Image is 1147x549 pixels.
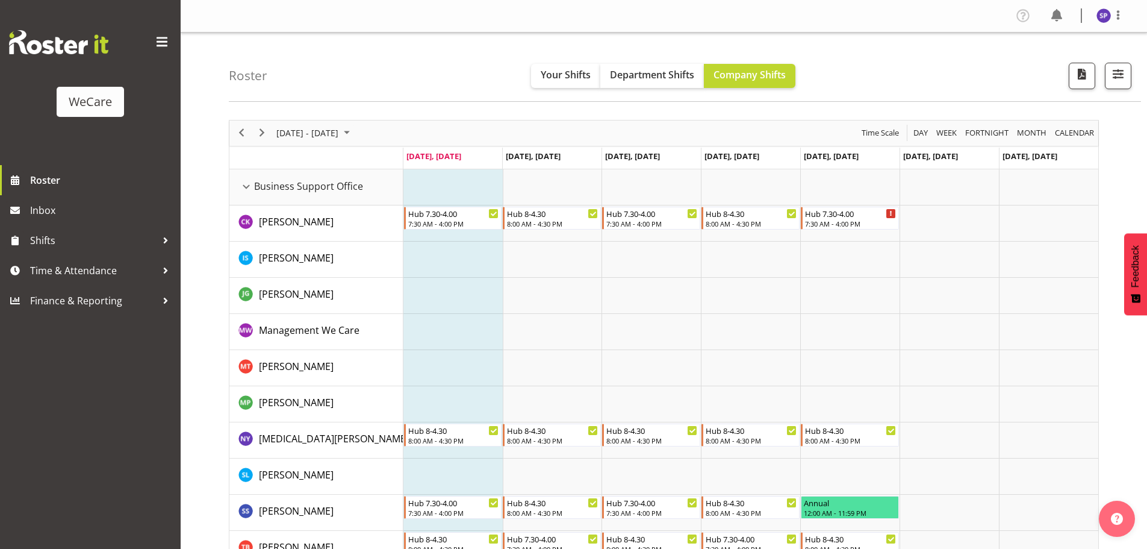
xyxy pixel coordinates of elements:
span: [PERSON_NAME] [259,251,334,265]
button: Next [254,125,270,140]
span: [PERSON_NAME] [259,468,334,482]
td: Sarah Lamont resource [229,459,403,495]
td: Janine Grundler resource [229,278,403,314]
a: [PERSON_NAME] [259,251,334,265]
div: Chloe Kim"s event - Hub 7.30-4.00 Begin From Monday, October 6, 2025 at 7:30:00 AM GMT+13:00 Ends... [404,207,502,230]
div: Chloe Kim"s event - Hub 8-4.30 Begin From Tuesday, October 7, 2025 at 8:00:00 AM GMT+13:00 Ends A... [503,207,601,230]
div: Hub 8-4.30 [706,497,797,509]
div: Nikita Yates"s event - Hub 8-4.30 Begin From Thursday, October 9, 2025 at 8:00:00 AM GMT+13:00 En... [701,424,800,447]
td: Savita Savita resource [229,495,403,531]
a: [PERSON_NAME] [259,215,334,229]
div: Savita Savita"s event - Hub 8-4.30 Begin From Tuesday, October 7, 2025 at 8:00:00 AM GMT+13:00 En... [503,496,601,519]
div: 7:30 AM - 4:00 PM [408,508,499,518]
td: Michelle Thomas resource [229,350,403,386]
button: Filter Shifts [1105,63,1131,89]
button: Your Shifts [531,64,600,88]
button: Feedback - Show survey [1124,233,1147,315]
span: [PERSON_NAME] [259,396,334,409]
span: Your Shifts [541,68,591,81]
button: Download a PDF of the roster according to the set date range. [1069,63,1095,89]
div: Annual [804,497,896,509]
div: Hub 8-4.30 [408,424,499,436]
span: Time & Attendance [30,262,157,280]
button: Timeline Day [912,125,930,140]
div: WeCare [69,93,112,111]
span: [PERSON_NAME] [259,215,334,228]
div: 8:00 AM - 4:30 PM [706,436,797,445]
span: Time Scale [860,125,900,140]
div: Hub 8-4.30 [507,497,598,509]
button: October 2025 [275,125,355,140]
img: sabnam-pun11077.jpg [1096,8,1111,23]
div: 8:00 AM - 4:30 PM [706,219,797,228]
div: 8:00 AM - 4:30 PM [706,508,797,518]
span: [DATE], [DATE] [406,151,461,162]
h4: Roster [229,69,267,83]
td: Business Support Office resource [229,169,403,205]
span: Business Support Office [254,179,363,193]
div: 7:30 AM - 4:00 PM [408,219,499,228]
a: [PERSON_NAME] [259,395,334,410]
div: Hub 8-4.30 [408,533,499,545]
span: Finance & Reporting [30,292,157,310]
div: Nikita Yates"s event - Hub 8-4.30 Begin From Wednesday, October 8, 2025 at 8:00:00 AM GMT+13:00 E... [602,424,700,447]
span: Fortnight [964,125,1010,140]
a: [PERSON_NAME] [259,468,334,482]
td: Isabel Simcox resource [229,242,403,278]
span: Management We Care [259,324,359,337]
div: Hub 8-4.30 [507,424,598,436]
a: [PERSON_NAME] [259,504,334,518]
span: [PERSON_NAME] [259,360,334,373]
span: [DATE], [DATE] [1002,151,1057,162]
a: [PERSON_NAME] [259,287,334,301]
td: Nikita Yates resource [229,422,403,459]
div: Hub 8-4.30 [507,207,598,219]
span: Shifts [30,231,157,249]
button: Department Shifts [600,64,704,88]
div: 12:00 AM - 11:59 PM [804,508,896,518]
div: Chloe Kim"s event - Hub 8-4.30 Begin From Thursday, October 9, 2025 at 8:00:00 AM GMT+13:00 Ends ... [701,207,800,230]
div: Savita Savita"s event - Hub 8-4.30 Begin From Thursday, October 9, 2025 at 8:00:00 AM GMT+13:00 E... [701,496,800,519]
span: [MEDICAL_DATA][PERSON_NAME] [259,432,409,445]
div: Savita Savita"s event - Annual Begin From Friday, October 10, 2025 at 12:00:00 AM GMT+13:00 Ends ... [801,496,899,519]
div: Nikita Yates"s event - Hub 8-4.30 Begin From Friday, October 10, 2025 at 8:00:00 AM GMT+13:00 End... [801,424,899,447]
button: Previous [234,125,250,140]
div: 8:00 AM - 4:30 PM [507,219,598,228]
span: Day [912,125,929,140]
div: Hub 8-4.30 [606,424,697,436]
div: 8:00 AM - 4:30 PM [606,436,697,445]
span: [DATE], [DATE] [804,151,859,162]
div: Hub 8-4.30 [805,424,896,436]
div: Savita Savita"s event - Hub 7.30-4.00 Begin From Monday, October 6, 2025 at 7:30:00 AM GMT+13:00 ... [404,496,502,519]
div: October 06 - 12, 2025 [272,121,357,146]
div: 8:00 AM - 4:30 PM [408,436,499,445]
span: [PERSON_NAME] [259,504,334,518]
div: Hub 7.30-4.00 [706,533,797,545]
div: Hub 7.30-4.00 [408,497,499,509]
span: [DATE] - [DATE] [275,125,340,140]
span: Department Shifts [610,68,694,81]
div: Chloe Kim"s event - Hub 7.30-4.00 Begin From Wednesday, October 8, 2025 at 7:30:00 AM GMT+13:00 E... [602,207,700,230]
span: Month [1016,125,1048,140]
div: 8:00 AM - 4:30 PM [507,508,598,518]
span: calendar [1054,125,1095,140]
div: Hub 8-4.30 [606,533,697,545]
span: [DATE], [DATE] [704,151,759,162]
button: Company Shifts [704,64,795,88]
div: 7:30 AM - 4:00 PM [606,508,697,518]
div: 8:00 AM - 4:30 PM [805,436,896,445]
td: Chloe Kim resource [229,205,403,242]
div: Hub 8-4.30 [706,424,797,436]
span: [DATE], [DATE] [903,151,958,162]
button: Timeline Week [934,125,959,140]
div: previous period [231,121,252,146]
div: Savita Savita"s event - Hub 7.30-4.00 Begin From Wednesday, October 8, 2025 at 7:30:00 AM GMT+13:... [602,496,700,519]
span: Roster [30,171,175,189]
img: Rosterit website logo [9,30,108,54]
div: Hub 7.30-4.00 [408,207,499,219]
div: Hub 7.30-4.00 [606,207,697,219]
div: 8:00 AM - 4:30 PM [507,436,598,445]
td: Management We Care resource [229,314,403,350]
span: Feedback [1130,245,1141,287]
